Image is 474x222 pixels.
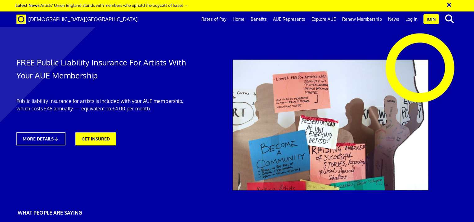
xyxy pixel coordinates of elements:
a: Explore AUE [308,11,339,27]
a: Join [423,14,439,24]
span: [DEMOGRAPHIC_DATA][GEOGRAPHIC_DATA] [28,16,138,22]
a: MORE DETAILS [16,132,65,145]
strong: Latest News: [16,2,40,8]
a: Rates of Pay [198,11,230,27]
a: AUE Represents [270,11,308,27]
p: Public liability insurance for artists is included with your AUE membership, which costs £48 annu... [16,97,195,112]
a: Latest News:Artists’ Union England stands with members who uphold the boycott of Israel → [16,2,188,8]
a: Renew Membership [339,11,385,27]
a: News [385,11,402,27]
a: Log in [402,11,421,27]
a: Benefits [248,11,270,27]
button: search [440,12,459,25]
h1: FREE Public Liability Insurance For Artists With Your AUE Membership [16,56,195,82]
a: Home [230,11,248,27]
a: Brand [DEMOGRAPHIC_DATA][GEOGRAPHIC_DATA] [12,11,142,27]
a: GET INSURED [75,132,116,145]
